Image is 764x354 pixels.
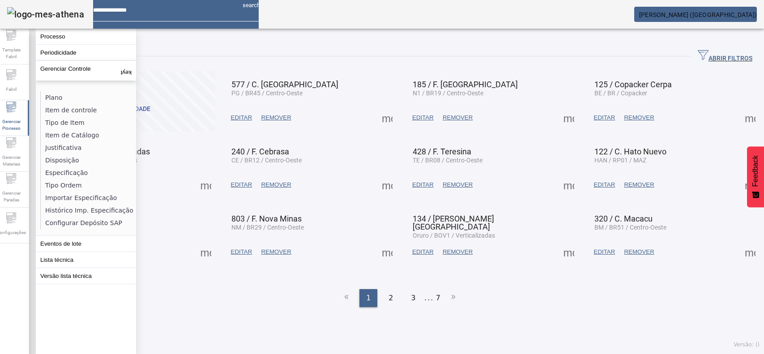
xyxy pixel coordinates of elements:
button: EDITAR [589,110,620,126]
button: Mais [561,244,577,260]
li: 7 [436,289,440,307]
span: PG / BR45 / Centro-Oeste [231,90,303,97]
span: BE / BR / Copacker [594,90,647,97]
span: 2 [388,293,393,303]
li: Tipo Ordem [41,179,136,192]
span: 240 / F. Cebrasa [231,147,289,156]
span: REMOVER [261,247,291,256]
button: REMOVER [256,244,295,260]
button: Mais [561,177,577,193]
span: REMOVER [624,247,654,256]
span: REMOVER [443,180,473,189]
span: EDITAR [594,113,615,122]
button: REMOVER [619,177,658,193]
span: TE / BR08 / Centro-Oeste [413,157,482,164]
button: REMOVER [438,110,477,126]
span: 3 [411,293,416,303]
span: EDITAR [412,113,434,122]
button: Mais [379,177,395,193]
li: Histórico Imp. Especificação [41,204,136,217]
span: REMOVER [261,180,291,189]
button: EDITAR [226,244,257,260]
button: REMOVER [438,244,477,260]
span: 803 / F. Nova Minas [231,214,302,223]
span: 428 / F. Teresina [413,147,471,156]
button: Lista técnica [36,252,136,268]
button: REMOVER [619,110,658,126]
span: EDITAR [412,180,434,189]
button: EDITAR [226,110,257,126]
span: EDITAR [231,180,252,189]
span: 134 / [PERSON_NAME] [GEOGRAPHIC_DATA] [413,214,494,231]
button: EDITAR [408,177,438,193]
span: 185 / F. [GEOGRAPHIC_DATA] [413,80,518,89]
span: HAN / RP01 / MAZ [594,157,646,164]
button: Mais [379,110,395,126]
span: EDITAR [594,247,615,256]
span: 320 / C. Macacu [594,214,653,223]
button: Mais [379,244,395,260]
button: REMOVER [619,244,658,260]
li: Item de controle [41,104,136,116]
span: 125 / Copacker Cerpa [594,80,672,89]
button: Mais [742,244,758,260]
button: Gerenciar Controle [36,61,136,81]
span: EDITAR [231,247,252,256]
span: CE / BR12 / Centro-Oeste [231,157,302,164]
button: ABRIR FILTROS [691,48,760,64]
span: NM / BR29 / Centro-Oeste [231,224,304,231]
li: Plano [41,91,136,104]
span: EDITAR [594,180,615,189]
mat-icon: keyboard_arrow_up [121,65,132,76]
button: REMOVER [438,177,477,193]
span: REMOVER [443,247,473,256]
span: REMOVER [624,113,654,122]
span: REMOVER [624,180,654,189]
span: Feedback [751,155,760,187]
button: Mais [742,110,758,126]
li: Importar Especificação [41,192,136,204]
img: logo-mes-athena [7,7,84,21]
span: Fabril [3,83,19,95]
button: Mais [198,177,214,193]
span: BM / BR51 / Centro-Oeste [594,224,666,231]
li: Item de Catálogo [41,129,136,141]
span: REMOVER [261,113,291,122]
button: REMOVER [256,177,295,193]
li: Configurar Depósito SAP [41,217,136,229]
li: Especificação [41,166,136,179]
button: Versão lista técnica [36,268,136,284]
span: REMOVER [443,113,473,122]
button: Mais [198,244,214,260]
button: Mais [742,177,758,193]
button: Periodicidade [36,45,136,60]
span: 577 / C. [GEOGRAPHIC_DATA] [231,80,338,89]
button: EDITAR [589,177,620,193]
button: EDITAR [408,110,438,126]
span: ABRIR FILTROS [698,50,752,63]
li: ... [425,289,434,307]
button: EDITAR [226,177,257,193]
span: N1 / BR19 / Centro-Oeste [413,90,483,97]
li: Tipo de Item [41,116,136,129]
span: EDITAR [231,113,252,122]
button: Eventos de lote [36,236,136,252]
span: Versão: () [734,341,760,348]
li: Disposição [41,154,136,166]
span: [PERSON_NAME] ([GEOGRAPHIC_DATA]) [639,11,757,18]
span: EDITAR [412,247,434,256]
li: Justificativa [41,141,136,154]
button: EDITAR [408,244,438,260]
span: 122 / C. Hato Nuevo [594,147,666,156]
button: Mais [561,110,577,126]
button: Feedback - Mostrar pesquisa [747,146,764,207]
button: EDITAR [589,244,620,260]
button: REMOVER [256,110,295,126]
button: Processo [36,29,136,44]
